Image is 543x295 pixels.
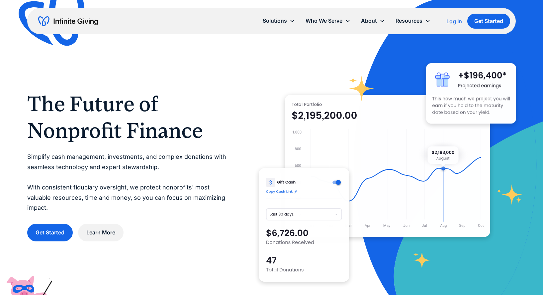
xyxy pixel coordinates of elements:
a: Get Started [467,14,510,29]
div: About [361,16,377,25]
div: Resources [396,16,422,25]
h1: The Future of Nonprofit Finance [27,91,232,144]
a: Get Started [27,224,73,241]
div: Log In [446,19,462,24]
a: home [38,16,98,27]
div: Solutions [257,14,300,28]
img: donation software for nonprofits [259,168,349,282]
a: Learn More [78,224,124,241]
img: fundraising star [497,184,522,205]
div: Who We Serve [306,16,342,25]
div: Who We Serve [300,14,356,28]
img: nonprofit donation platform [285,95,490,237]
a: Log In [446,17,462,25]
div: Solutions [263,16,287,25]
div: About [356,14,390,28]
div: Resources [390,14,436,28]
p: Simplify cash management, investments, and complex donations with seamless technology and expert ... [27,152,232,213]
